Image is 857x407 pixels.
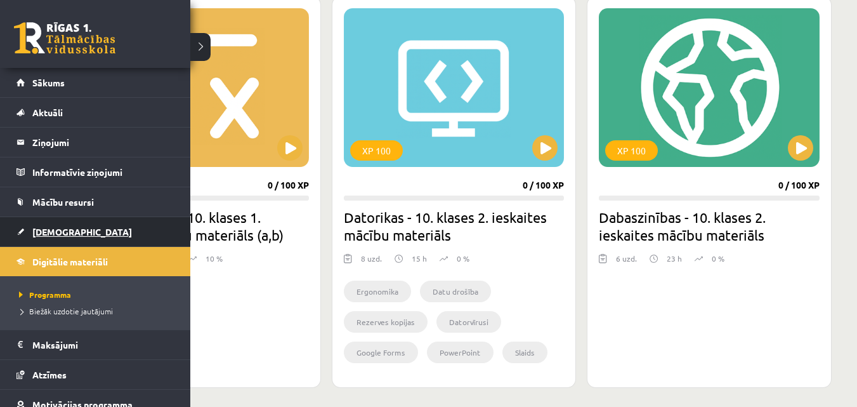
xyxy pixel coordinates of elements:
span: Atzīmes [32,369,67,380]
li: Datu drošība [420,281,491,302]
div: 8 uzd. [361,253,382,272]
legend: Informatīvie ziņojumi [32,157,174,187]
span: [DEMOGRAPHIC_DATA] [32,226,132,237]
a: Biežāk uzdotie jautājumi [16,305,178,317]
div: XP 100 [350,140,403,161]
span: Sākums [32,77,65,88]
a: [DEMOGRAPHIC_DATA] [16,217,174,246]
p: 0 % [712,253,724,264]
p: 23 h [667,253,682,264]
a: Programma [16,289,178,300]
li: Datorvīrusi [436,311,501,333]
span: Biežāk uzdotie jautājumi [16,306,113,316]
h2: Matemātikas i - 10. klases 1. ieskaites mācību materiāls (a,b) [88,208,309,244]
a: Atzīmes [16,360,174,389]
li: Google Forms [344,342,418,363]
p: 15 h [412,253,427,264]
li: Ergonomika [344,281,411,302]
span: Aktuāli [32,107,63,118]
a: Maksājumi [16,330,174,359]
h2: Dabaszinības - 10. klases 2. ieskaites mācību materiāls [599,208,820,244]
a: Ziņojumi [16,128,174,157]
a: Rīgas 1. Tālmācības vidusskola [14,22,115,54]
legend: Maksājumi [32,330,174,359]
div: 6 uzd. [616,253,637,272]
li: Slaids [502,342,547,363]
a: Sākums [16,68,174,97]
span: Mācību resursi [32,196,94,208]
a: Informatīvie ziņojumi [16,157,174,187]
p: 10 % [206,253,223,264]
a: Digitālie materiāli [16,247,174,276]
span: Digitālie materiāli [32,256,108,267]
a: Mācību resursi [16,187,174,217]
li: Rezerves kopijas [344,311,428,333]
p: 0 % [457,253,469,264]
div: XP 100 [605,140,658,161]
a: Aktuāli [16,98,174,127]
legend: Ziņojumi [32,128,174,157]
li: PowerPoint [427,342,494,363]
span: Programma [16,290,71,300]
h2: Datorikas - 10. klases 2. ieskaites mācību materiāls [344,208,565,244]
